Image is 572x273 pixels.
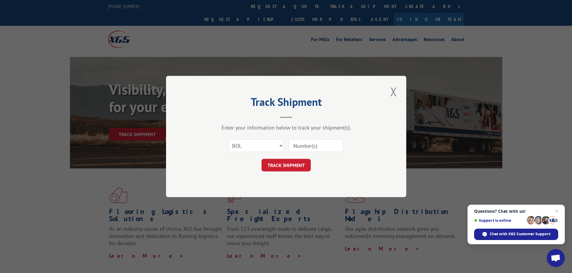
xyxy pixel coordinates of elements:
h2: Track Shipment [196,98,376,109]
div: Enter your information below to track your shipment(s). [196,124,376,131]
span: Chat with XGS Customer Support [474,229,558,240]
span: Support is online [474,218,525,223]
button: TRACK SHIPMENT [262,159,311,171]
button: Close modal [389,83,399,100]
a: Open chat [547,249,565,267]
input: Number(s) [288,139,344,152]
span: Chat with XGS Customer Support [490,231,550,237]
span: Questions? Chat with us! [474,209,558,214]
